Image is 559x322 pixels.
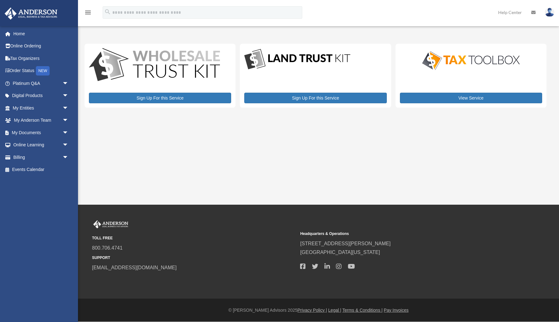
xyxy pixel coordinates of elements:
a: [GEOGRAPHIC_DATA][US_STATE] [300,250,380,255]
a: 800.706.4741 [92,245,123,251]
a: Legal | [328,308,341,313]
a: Pay Invoices [384,308,408,313]
a: Digital Productsarrow_drop_down [4,90,75,102]
span: arrow_drop_down [62,77,75,90]
a: Privacy Policy | [298,308,327,313]
a: My Anderson Teamarrow_drop_down [4,114,78,127]
a: Events Calendar [4,163,78,176]
small: SUPPORT [92,255,296,261]
i: menu [84,9,92,16]
span: arrow_drop_down [62,90,75,102]
a: My Entitiesarrow_drop_down [4,102,78,114]
img: WS-Trust-Kit-lgo-1.jpg [89,48,220,83]
img: Anderson Advisors Platinum Portal [3,7,59,20]
span: arrow_drop_down [62,126,75,139]
img: User Pic [545,8,554,17]
a: Billingarrow_drop_down [4,151,78,163]
a: Online Learningarrow_drop_down [4,139,78,151]
img: Anderson Advisors Platinum Portal [92,220,129,228]
small: TOLL FREE [92,235,296,241]
a: Terms & Conditions | [343,308,383,313]
a: menu [84,11,92,16]
small: Headquarters & Operations [300,231,504,237]
i: search [104,8,111,15]
span: arrow_drop_down [62,114,75,127]
div: NEW [36,66,50,76]
a: Home [4,27,78,40]
a: View Service [400,93,542,103]
span: arrow_drop_down [62,102,75,115]
img: LandTrust_lgo-1.jpg [244,48,350,71]
a: Order StatusNEW [4,65,78,77]
a: Platinum Q&Aarrow_drop_down [4,77,78,90]
a: Tax Organizers [4,52,78,65]
a: Sign Up For this Service [244,93,386,103]
a: My Documentsarrow_drop_down [4,126,78,139]
div: © [PERSON_NAME] Advisors 2025 [78,306,559,314]
a: [EMAIL_ADDRESS][DOMAIN_NAME] [92,265,177,270]
span: arrow_drop_down [62,151,75,164]
span: arrow_drop_down [62,139,75,152]
a: Sign Up For this Service [89,93,231,103]
a: Online Ordering [4,40,78,52]
a: [STREET_ADDRESS][PERSON_NAME] [300,241,391,246]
